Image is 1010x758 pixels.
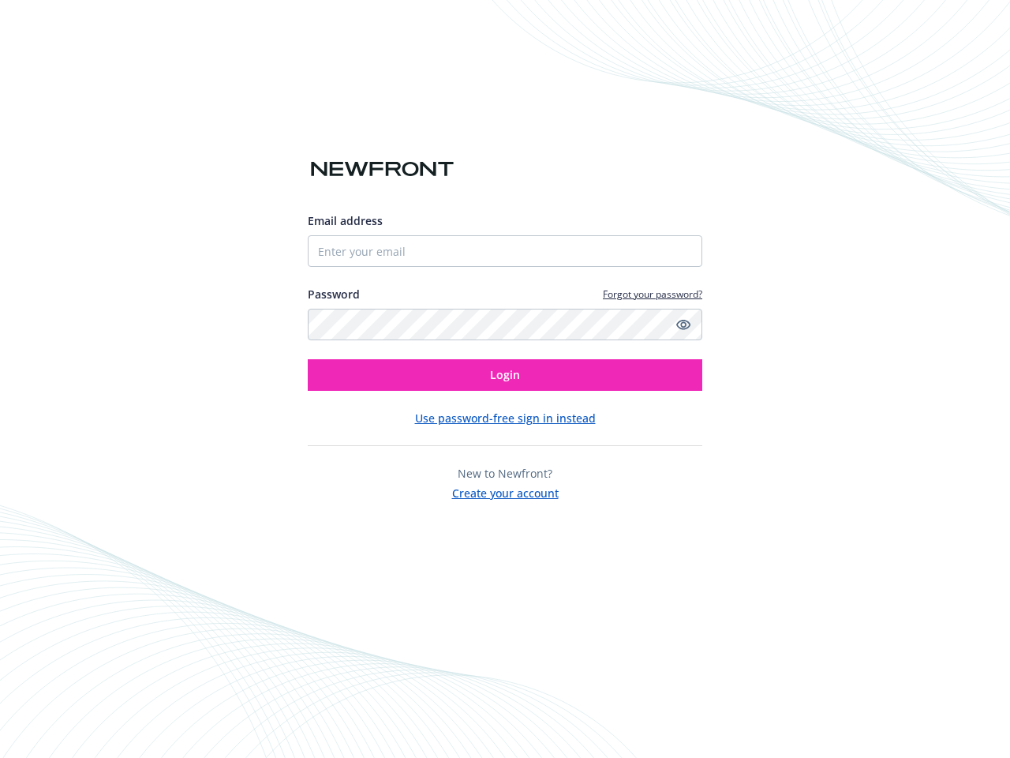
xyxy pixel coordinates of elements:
a: Show password [674,315,693,334]
input: Enter your email [308,235,702,267]
input: Enter your password [308,309,702,340]
button: Create your account [452,482,559,501]
span: New to Newfront? [458,466,552,481]
label: Password [308,286,360,302]
button: Use password-free sign in instead [415,410,596,426]
a: Forgot your password? [603,287,702,301]
span: Login [490,367,520,382]
img: Newfront logo [308,156,457,183]
span: Email address [308,213,383,228]
button: Login [308,359,702,391]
